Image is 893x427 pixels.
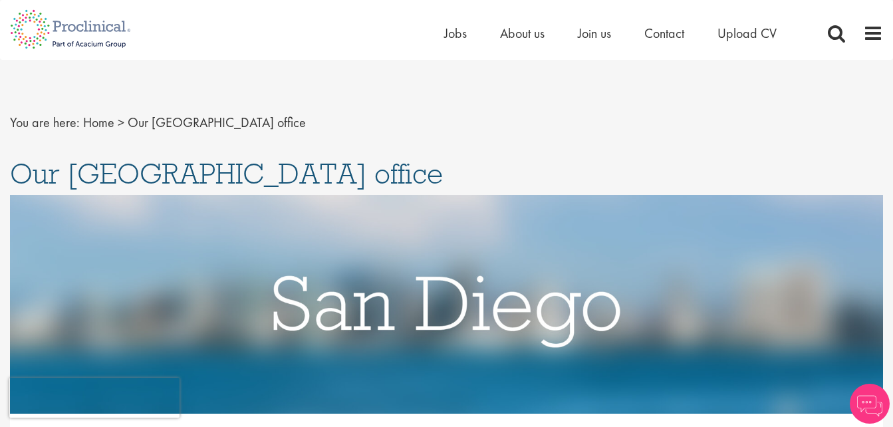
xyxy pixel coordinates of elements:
[444,25,467,42] a: Jobs
[83,114,114,131] a: breadcrumb link
[118,114,124,131] span: >
[10,114,80,131] span: You are here:
[9,378,180,418] iframe: reCAPTCHA
[644,25,684,42] a: Contact
[128,114,306,131] span: Our [GEOGRAPHIC_DATA] office
[717,25,777,42] a: Upload CV
[850,384,890,424] img: Chatbot
[10,156,443,192] span: Our [GEOGRAPHIC_DATA] office
[500,25,545,42] a: About us
[578,25,611,42] a: Join us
